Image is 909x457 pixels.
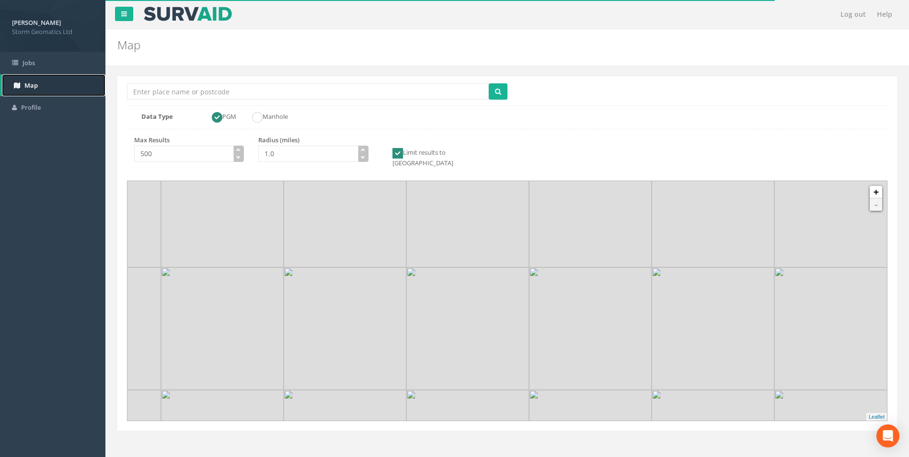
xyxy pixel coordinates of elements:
[529,145,652,267] img: 9@2x
[202,112,236,123] label: PGM
[774,145,897,267] img: 9@2x
[406,145,529,267] img: 9@2x
[870,198,882,211] a: -
[161,145,284,267] img: 9@2x
[2,74,105,97] a: Map
[12,27,93,36] span: Storm Geomatics Ltd
[258,136,368,145] p: Radius (miles)
[652,145,774,267] img: 9@2x
[529,267,652,390] img: 10@2x
[652,267,774,390] img: 10@2x
[117,39,765,51] h2: Map
[134,136,244,145] p: Max Results
[284,267,406,390] img: 10@2x
[161,267,284,390] img: 10@2x
[12,16,93,36] a: [PERSON_NAME] Storm Geomatics Ltd
[876,424,899,447] div: Open Intercom Messenger
[127,83,489,100] input: Enter place name or postcode
[406,267,529,390] img: 10@2x
[21,103,41,112] span: Profile
[284,145,406,267] img: 9@2x
[23,58,35,67] span: Jobs
[12,18,61,27] strong: [PERSON_NAME]
[24,81,38,90] span: Map
[242,112,288,123] label: Manhole
[870,186,882,198] a: +
[134,112,195,121] label: Data Type
[383,148,493,168] label: Limit results to [GEOGRAPHIC_DATA]
[869,414,885,420] a: Leaflet
[774,267,897,390] img: 10@2x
